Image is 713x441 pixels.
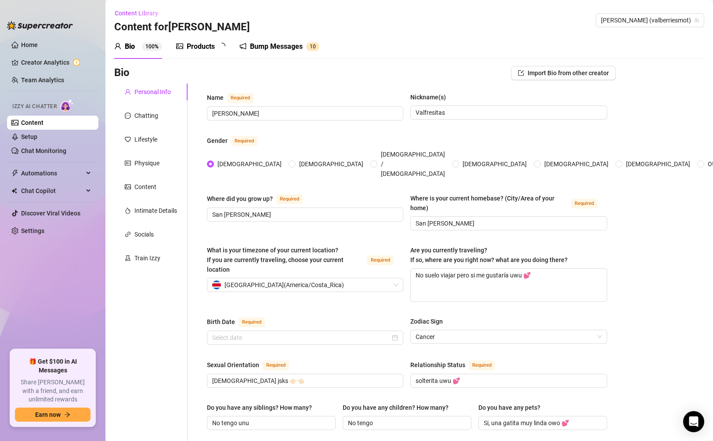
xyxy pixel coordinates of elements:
[125,136,131,142] span: heart
[125,41,135,52] div: Bio
[416,219,600,228] input: Where is your current homebase? (City/Area of your home)
[134,87,171,97] div: Personal Info
[187,41,215,52] div: Products
[306,42,319,51] sup: 10
[276,194,303,204] span: Required
[60,99,74,112] img: AI Chatter
[367,255,394,265] span: Required
[343,403,455,412] label: Do you have any children? How many?
[21,55,91,69] a: Creator Analytics exclamation-circle
[15,378,90,404] span: Share [PERSON_NAME] with a friend, and earn unlimited rewards
[21,227,44,234] a: Settings
[410,360,505,370] label: Relationship Status
[11,170,18,177] span: thunderbolt
[207,247,344,273] span: What is your timezone of your current location? If you are currently traveling, choose your curre...
[227,93,253,103] span: Required
[125,160,131,166] span: idcard
[114,66,130,80] h3: Bio
[207,317,275,327] label: Birth Date
[21,184,83,198] span: Chat Copilot
[115,10,158,17] span: Content Library
[683,411,704,432] div: Open Intercom Messenger
[469,361,495,370] span: Required
[21,210,80,217] a: Discover Viral Videos
[21,77,64,84] a: Team Analytics
[207,193,312,204] label: Where did you grow up?
[125,113,131,119] span: message
[571,199,597,208] span: Required
[214,159,285,169] span: [DEMOGRAPHIC_DATA]
[207,136,228,146] div: Gender
[348,418,464,428] input: Do you have any children? How many?
[212,109,396,118] input: Name
[377,149,449,179] span: [DEMOGRAPHIC_DATA] / [DEMOGRAPHIC_DATA]
[134,206,177,215] div: Intimate Details
[7,21,73,30] img: logo-BBDzfeDw.svg
[410,193,567,213] div: Where is your current homebase? (City/Area of your home)
[15,408,90,422] button: Earn nowarrow-right
[250,41,303,52] div: Bump Messages
[601,14,699,27] span: Valeria (valberriesmot)
[416,108,600,117] input: Nickname(s)
[296,159,367,169] span: [DEMOGRAPHIC_DATA]
[125,231,131,237] span: link
[518,70,524,76] span: import
[125,255,131,261] span: experiment
[21,41,38,48] a: Home
[416,330,601,343] span: Cancer
[207,360,259,370] div: Sexual Orientation
[343,403,449,412] div: Do you have any children? How many?
[541,159,612,169] span: [DEMOGRAPHIC_DATA]
[511,66,616,80] button: Import Bio from other creator
[212,333,390,343] input: Birth Date
[64,412,70,418] span: arrow-right
[21,119,43,126] a: Content
[623,159,694,169] span: [DEMOGRAPHIC_DATA]
[21,133,37,140] a: Setup
[114,43,121,50] span: user
[310,44,313,50] span: 1
[224,278,344,292] span: [GEOGRAPHIC_DATA] ( America/Costa_Rica )
[410,317,443,326] div: Zodiac Sign
[410,193,607,213] label: Where is your current homebase? (City/Area of your home)
[142,42,162,51] sup: 100%
[134,253,160,263] div: Train Izzy
[134,135,157,144] div: Lifestyle
[207,360,299,370] label: Sexual Orientation
[313,44,316,50] span: 0
[125,208,131,214] span: fire
[212,281,221,289] img: cr
[218,43,225,50] span: loading
[176,43,183,50] span: picture
[15,357,90,375] span: 🎁 Get $100 in AI Messages
[416,376,600,386] input: Relationship Status
[134,230,154,239] div: Socials
[239,43,246,50] span: notification
[207,194,273,204] div: Where did you grow up?
[11,188,17,194] img: Chat Copilot
[410,247,568,263] span: Are you currently traveling? If so, where are you right now? what are you doing there?
[207,93,224,102] div: Name
[35,411,61,418] span: Earn now
[212,210,396,219] input: Where did you grow up?
[207,135,267,146] label: Gender
[125,184,131,190] span: picture
[134,111,158,120] div: Chatting
[125,89,131,95] span: user
[410,92,452,102] label: Nickname(s)
[459,159,530,169] span: [DEMOGRAPHIC_DATA]
[212,376,396,386] input: Sexual Orientation
[207,403,312,412] div: Do you have any siblings? How many?
[21,166,83,180] span: Automations
[207,92,263,103] label: Name
[239,317,265,327] span: Required
[263,361,289,370] span: Required
[114,6,165,20] button: Content Library
[410,92,446,102] div: Nickname(s)
[21,147,66,154] a: Chat Monitoring
[411,269,606,301] textarea: No suelo viajar pero si me gustaría uwu 💕
[484,418,600,428] input: Do you have any pets?
[528,69,609,77] span: Import Bio from other creator
[207,317,235,327] div: Birth Date
[134,182,156,192] div: Content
